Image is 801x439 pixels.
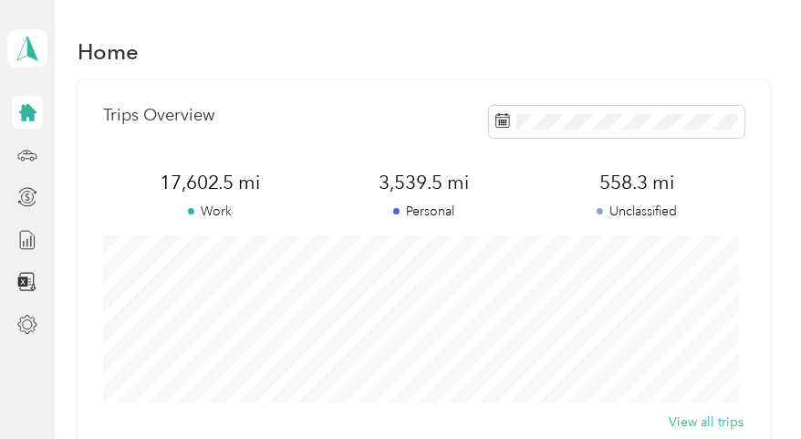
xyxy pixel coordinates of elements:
[103,202,317,221] p: Work
[530,170,744,195] span: 558.3 mi
[317,170,530,195] span: 3,539.5 mi
[78,42,139,61] h1: Home
[317,202,530,221] p: Personal
[670,413,744,432] button: View all trips
[103,170,317,195] span: 17,602.5 mi
[699,337,801,439] iframe: Everlance-gr Chat Button Frame
[530,202,744,221] p: Unclassified
[103,106,214,125] p: Trips Overview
